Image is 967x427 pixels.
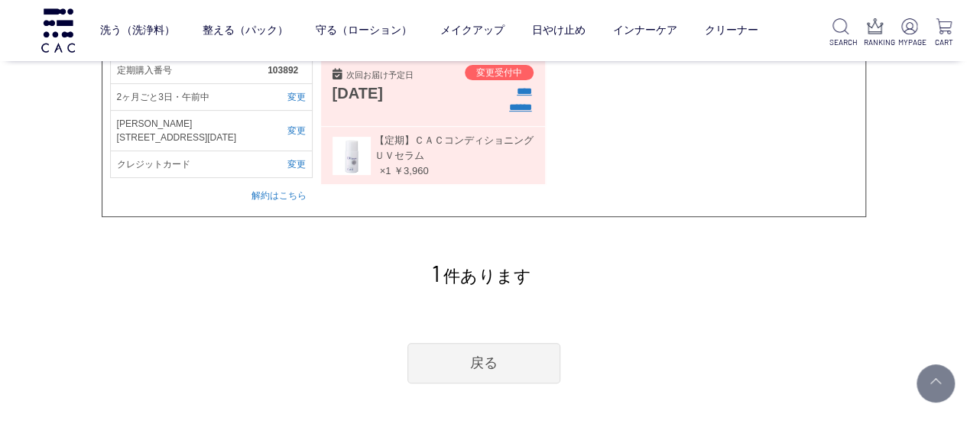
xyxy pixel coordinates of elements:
[371,163,391,179] span: ×1
[371,133,534,163] span: 【定期】ＣＡＣコンディショニング ＵＶセラム
[829,18,852,48] a: SEARCH
[394,165,429,176] span: ￥3,960
[864,18,886,48] a: RANKING
[898,37,920,48] p: MYPAGE
[704,11,758,50] a: クリーナー
[117,157,268,171] span: クレジットカード
[39,8,77,52] img: logo
[432,267,532,286] span: 件あります
[316,11,412,50] a: 守る（ローション）
[117,90,268,104] span: 2ヶ月ごと3日・午前中
[440,11,504,50] a: メイクアップ
[203,11,288,50] a: 整える（パック）
[333,82,456,105] div: [DATE]
[100,11,175,50] a: 洗う（洗浄料）
[268,90,305,104] a: 変更
[612,11,677,50] a: インナーケア
[864,37,886,48] p: RANKING
[251,190,307,201] a: 解約はこちら
[268,124,305,137] a: 変更
[407,343,560,383] a: 戻る
[898,18,920,48] a: MYPAGE
[933,18,955,48] a: CART
[829,37,852,48] p: SEARCH
[933,37,955,48] p: CART
[333,137,371,175] img: 000525t.jpg
[432,259,440,286] span: 1
[268,157,305,171] a: 変更
[531,11,585,50] a: 日やけ止め
[117,117,268,144] span: [PERSON_NAME][STREET_ADDRESS][DATE]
